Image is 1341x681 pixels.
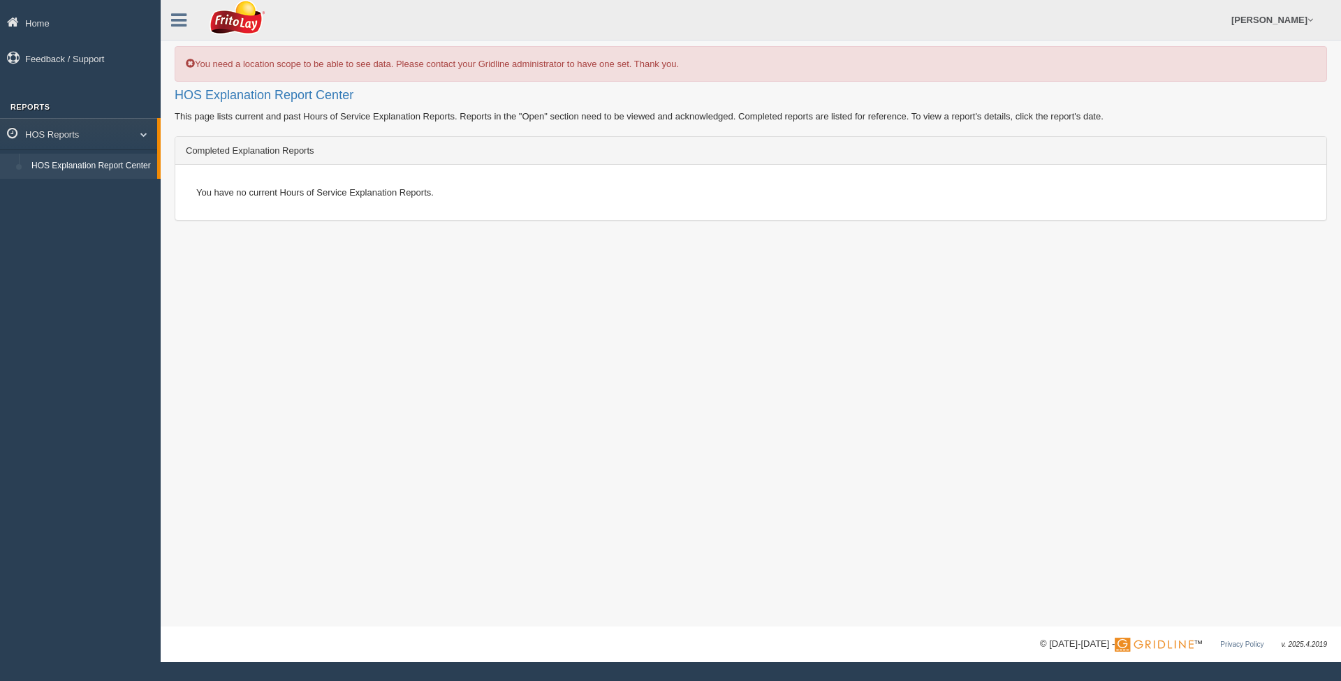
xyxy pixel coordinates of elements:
[1282,640,1327,648] span: v. 2025.4.2019
[175,137,1326,165] div: Completed Explanation Reports
[1115,638,1194,652] img: Gridline
[175,89,1327,103] h2: HOS Explanation Report Center
[175,46,1327,82] div: You need a location scope to be able to see data. Please contact your Gridline administrator to h...
[186,175,1316,210] div: You have no current Hours of Service Explanation Reports.
[25,154,157,179] a: HOS Explanation Report Center
[1220,640,1263,648] a: Privacy Policy
[1040,637,1327,652] div: © [DATE]-[DATE] - ™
